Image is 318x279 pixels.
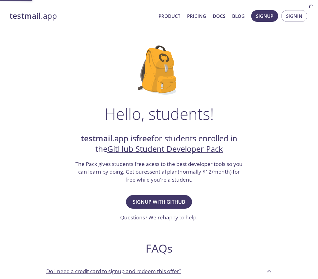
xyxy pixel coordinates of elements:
[133,198,185,206] span: Signup with GitHub
[159,12,180,20] a: Product
[105,104,214,123] h1: Hello, students!
[81,133,112,144] strong: testmail
[10,10,41,21] strong: testmail
[138,45,180,95] img: github-student-backpack.png
[136,133,151,144] strong: free
[10,11,154,21] a: testmail.app
[120,214,198,222] h3: Questions? We're .
[187,12,206,20] a: Pricing
[232,12,245,20] a: Blog
[107,143,223,154] a: GitHub Student Developer Pack
[281,10,307,22] button: Signin
[256,12,273,20] span: Signup
[75,160,243,184] h3: The Pack gives students free acess to the best developer tools so you can learn by doing. Get our...
[126,195,192,209] button: Signup with GitHub
[163,214,196,221] a: happy to help
[75,133,243,155] h2: .app is for students enrolled in the
[46,267,181,275] p: Do I need a credit card to signup and redeem this offer?
[286,12,302,20] span: Signin
[41,242,277,255] h2: FAQs
[251,10,278,22] button: Signup
[213,12,225,20] a: Docs
[144,168,178,175] a: essential plan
